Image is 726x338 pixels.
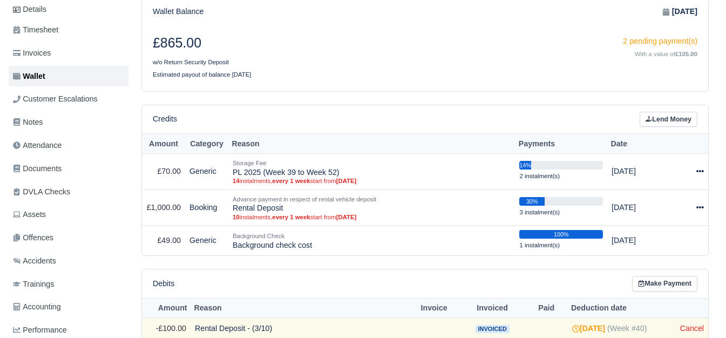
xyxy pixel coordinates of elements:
[607,190,677,226] td: [DATE]
[233,214,240,220] strong: 10
[9,296,128,317] a: Accounting
[9,227,128,248] a: Offences
[185,190,228,226] td: Booking
[13,24,58,36] span: Timesheet
[336,178,357,184] strong: [DATE]
[9,89,128,110] a: Customer Escalations
[13,301,61,313] span: Accounting
[153,35,417,51] h3: £865.00
[607,153,677,190] td: [DATE]
[228,153,515,190] td: PL 2025 (Week 39 to Week 52)
[13,163,62,175] span: Documents
[607,324,647,333] span: (Week #40)
[9,66,128,87] a: Wallet
[13,255,56,267] span: Accidents
[228,190,515,226] td: Rental Deposit
[9,135,128,156] a: Attendance
[9,204,128,225] a: Assets
[233,213,511,221] small: instalments, start from
[13,116,43,129] span: Notes
[142,298,191,318] th: Amount
[9,19,128,40] a: Timesheet
[459,298,525,318] th: Invoiced
[519,161,531,170] div: 14%
[519,209,560,215] small: 3 instalment(s)
[476,325,510,333] span: Invoiced
[9,112,128,133] a: Notes
[515,134,607,154] th: Payments
[607,134,677,154] th: Date
[233,233,284,239] small: Background Check
[672,5,697,18] strong: [DATE]
[233,178,240,184] strong: 14
[142,153,185,190] td: £70.00
[142,190,185,226] td: £1,000.00
[156,324,186,333] span: -£100.00
[572,324,605,333] strong: [DATE]
[519,242,560,248] small: 1 instalment(s)
[607,226,677,255] td: [DATE]
[153,59,229,65] small: w/o Return Security Deposit
[568,298,676,318] th: Deduction date
[519,173,560,179] small: 2 instalment(s)
[13,232,53,244] span: Offences
[153,279,174,288] h6: Debits
[433,35,698,48] div: 2 pending payment(s)
[519,230,603,239] div: 100%
[185,134,228,154] th: Category
[13,93,98,105] span: Customer Escalations
[153,7,203,16] h6: Wallet Balance
[185,153,228,190] td: Generic
[13,70,45,83] span: Wallet
[185,226,228,255] td: Generic
[632,276,697,292] a: Make Payment
[272,214,310,220] strong: every 1 week
[9,251,128,272] a: Accidents
[13,186,70,198] span: DVLA Checks
[142,134,185,154] th: Amount
[9,274,128,295] a: Trainings
[153,114,177,124] h6: Credits
[409,298,460,318] th: Invoice
[13,47,51,59] span: Invoices
[13,208,46,221] span: Assets
[228,226,515,255] td: Background check cost
[233,160,267,166] small: Storage Fee
[640,112,697,127] a: Lend Money
[9,43,128,64] a: Invoices
[9,158,128,179] a: Documents
[519,197,544,206] div: 30%
[142,226,185,255] td: £49.00
[336,214,357,220] strong: [DATE]
[675,51,697,57] strong: £105.00
[272,178,310,184] strong: every 1 week
[228,134,515,154] th: Reason
[153,71,252,78] small: Estimated payout of balance [DATE]
[191,298,409,318] th: Reason
[233,177,511,185] small: instalments, start from
[13,139,62,152] span: Attendance
[13,324,67,336] span: Performance
[9,181,128,202] a: DVLA Checks
[672,286,726,338] iframe: Chat Widget
[525,298,568,318] th: Paid
[233,196,376,202] small: Advance payment in respect of rental vehicle deposit
[635,51,697,57] small: With a value of
[13,278,54,290] span: Trainings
